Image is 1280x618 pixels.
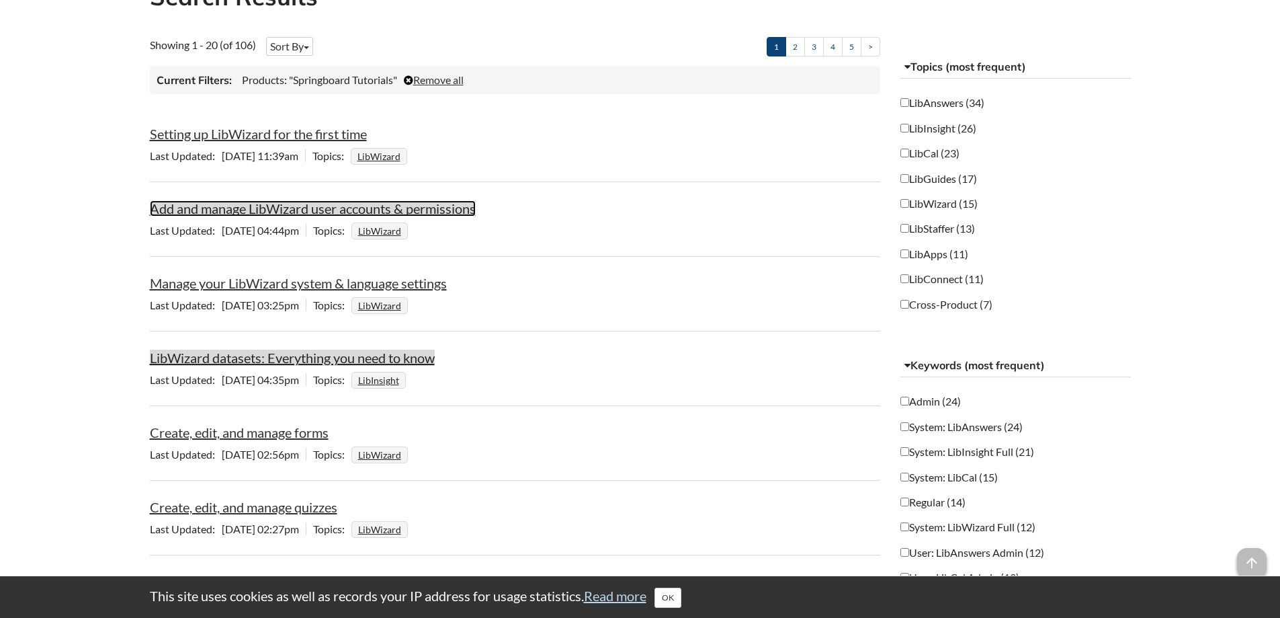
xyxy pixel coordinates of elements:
a: Create, edit, and manage embedded tutorials [150,574,407,590]
a: 5 [842,37,861,56]
span: Products: [242,73,287,86]
input: LibAnswers (34) [900,98,909,107]
a: 3 [804,37,824,56]
button: Keywords (most frequent) [900,354,1131,378]
label: LibAnswers (34) [900,95,984,110]
ul: Topics [351,523,411,535]
button: Topics (most frequent) [900,55,1131,79]
a: Create, edit, and manage forms [150,424,329,440]
span: Topics [313,224,351,237]
span: Last Updated [150,224,222,237]
input: System: LibAnswers (24) [900,422,909,431]
input: LibInsight (26) [900,124,909,132]
input: LibCal (23) [900,149,909,157]
a: > [861,37,880,56]
label: LibApps (11) [900,247,968,262]
input: System: LibCal (15) [900,473,909,481]
ul: Topics [351,224,411,237]
span: [DATE] 04:44pm [150,224,306,237]
input: LibApps (11) [900,249,909,258]
a: 2 [785,37,805,56]
span: Topics [313,373,351,386]
a: Remove all [404,73,464,86]
span: Last Updated [150,149,222,162]
button: Close [654,588,681,608]
h3: Current Filters [157,73,232,87]
a: Add and manage LibWizard user accounts & permissions [150,200,476,217]
input: LibGuides (17) [900,174,909,183]
span: Topics [313,523,351,535]
span: [DATE] 11:39am [150,149,305,162]
a: Read more [584,588,646,604]
span: Last Updated [150,373,222,386]
ul: Topics [351,299,411,311]
label: System: LibCal (15) [900,470,998,485]
input: Cross-Product (7) [900,300,909,309]
input: LibWizard (15) [900,199,909,208]
ul: Pagination of search results [767,37,880,56]
label: System: LibAnswers (24) [900,420,1023,434]
input: LibConnect (11) [900,274,909,283]
ul: Topics [351,373,409,386]
span: "Springboard Tutorials" [289,73,397,86]
label: LibStaffer (13) [900,221,975,236]
a: LibInsight [356,371,401,390]
label: LibGuides (17) [900,171,977,186]
a: LibWizard [355,147,402,166]
label: System: LibWizard Full (12) [900,520,1035,535]
label: System: LibInsight Full (21) [900,445,1034,459]
span: Showing 1 - 20 (of 106) [150,38,256,51]
span: Topics [313,448,351,461]
span: arrow_upward [1237,548,1267,578]
label: User: LibAnswers Admin (12) [900,545,1044,560]
a: LibWizard datasets: Everything you need to know [150,350,435,366]
input: User: LibCal Admin (12) [900,573,909,582]
input: Regular (14) [900,498,909,506]
span: [DATE] 02:56pm [150,448,306,461]
span: [DATE] 02:27pm [150,523,306,535]
a: arrow_upward [1237,549,1267,566]
a: 1 [767,37,786,56]
a: LibWizard [356,296,403,315]
span: Last Updated [150,299,222,311]
span: [DATE] 04:35pm [150,373,306,386]
ul: Topics [351,448,411,461]
label: Admin (24) [900,394,961,409]
a: Manage your LibWizard system & language settings [150,275,447,291]
label: LibConnect (11) [900,272,984,286]
span: Topics [313,299,351,311]
input: LibStaffer (13) [900,224,909,233]
label: Cross-Product (7) [900,297,992,312]
span: Last Updated [150,523,222,535]
input: Admin (24) [900,397,909,405]
label: User: LibCal Admin (12) [900,570,1019,585]
ul: Topics [351,149,411,162]
a: LibWizard [356,221,403,241]
span: Topics [312,149,351,162]
a: 4 [823,37,843,56]
label: LibInsight (26) [900,121,976,136]
input: System: LibWizard Full (12) [900,523,909,531]
input: System: LibInsight Full (21) [900,447,909,456]
label: LibWizard (15) [900,196,978,211]
label: LibCal (23) [900,146,959,161]
span: Last Updated [150,448,222,461]
div: This site uses cookies as well as records your IP address for usage statistics. [136,586,1144,608]
a: Create, edit, and manage quizzes [150,499,337,515]
label: Regular (14) [900,495,966,510]
input: User: LibAnswers Admin (12) [900,548,909,557]
a: LibWizard [356,520,403,539]
a: LibWizard [356,445,403,465]
span: [DATE] 03:25pm [150,299,306,311]
button: Sort By [266,37,313,56]
a: Setting up LibWizard for the first time [150,126,367,142]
